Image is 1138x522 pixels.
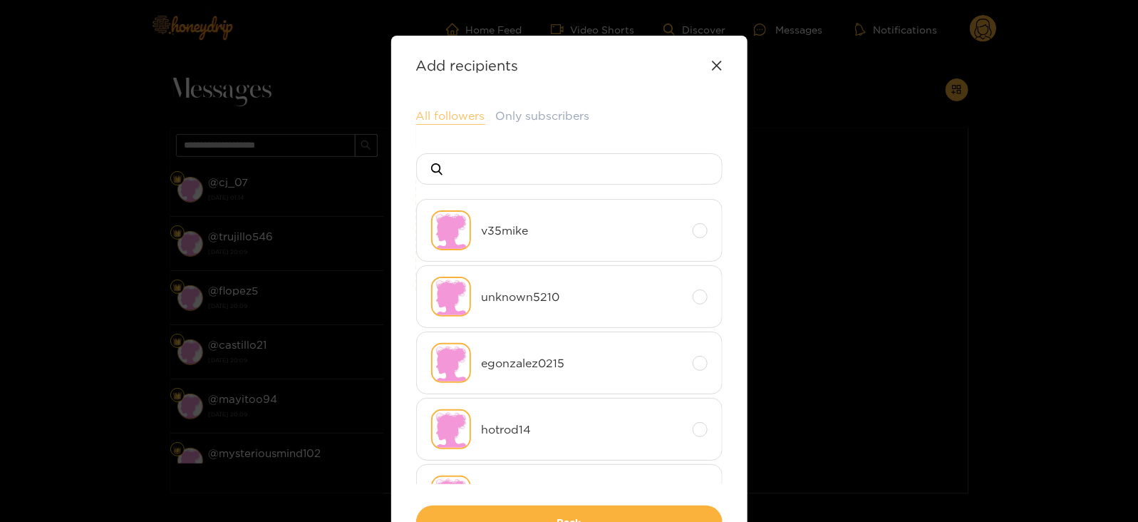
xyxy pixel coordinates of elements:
img: no-avatar.png [431,343,471,383]
span: unknown5210 [482,289,682,305]
img: no-avatar.png [431,277,471,317]
img: no-avatar.png [431,210,471,250]
img: no-avatar.png [431,476,471,516]
strong: Add recipients [416,57,519,73]
span: v35mike [482,222,682,239]
span: egonzalez0215 [482,355,682,372]
button: All followers [416,108,485,125]
button: Only subscribers [496,108,590,124]
span: hotrod14 [482,421,682,438]
img: no-avatar.png [431,409,471,449]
